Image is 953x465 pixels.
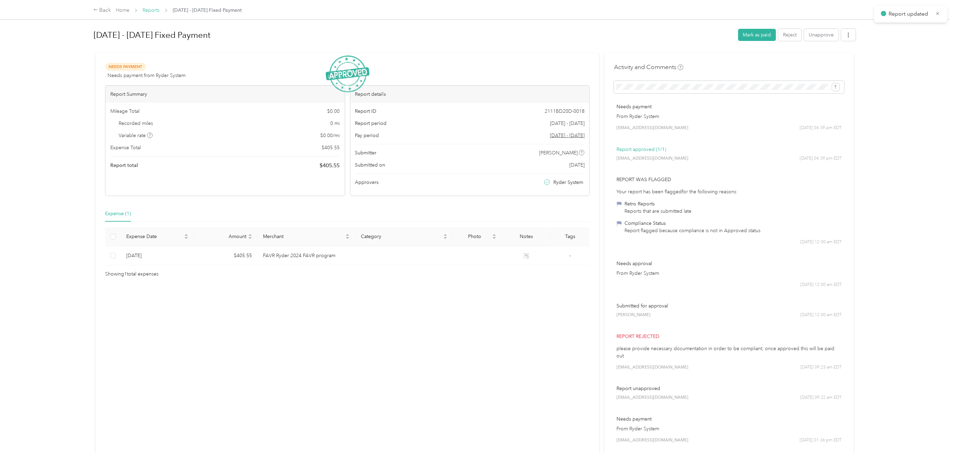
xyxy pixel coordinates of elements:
iframe: Everlance-gr Chat Button Frame [914,426,953,465]
span: Needs Payment [105,63,146,71]
th: Category [355,227,453,246]
span: 2111BD20D-0018 [545,108,585,115]
span: [DATE] 09:23 am EDT [801,364,842,371]
div: Compliance Status [624,220,760,227]
span: [PERSON_NAME] [616,312,650,318]
p: Needs payment [616,415,842,423]
span: Needs payment from Ryder System [108,72,186,79]
span: caret-down [492,236,496,240]
span: caret-down [443,236,448,240]
th: Notes [502,227,551,246]
div: Report flagged because compliance is not in Approved status [624,227,760,234]
span: Expense Date [126,234,183,239]
span: $ 0.00 / mi [321,132,340,139]
span: Ryder System [554,179,584,186]
span: 0 mi [331,120,340,127]
span: Amount [199,234,246,239]
p: Needs approval [616,260,842,267]
p: Report approved (1/1) [616,146,842,153]
span: Recorded miles [119,120,153,127]
span: [DATE] 01:36 pm EDT [800,437,842,443]
span: caret-up [443,233,448,237]
p: From Ryder System [616,113,842,120]
th: Expense Date [121,227,194,246]
span: Expense Total [110,144,141,151]
span: Approvers [355,179,379,186]
td: $405.55 [194,246,257,265]
p: please provide necessary documentation in order to be compliant; once approved this will be paid out [616,345,842,360]
a: Reports [143,7,160,13]
span: [EMAIL_ADDRESS][DOMAIN_NAME] [616,437,688,443]
span: [DATE] 04:39 pm EDT [800,125,842,131]
span: [DATE] - [DATE] [550,120,585,127]
span: [DATE] 12:00 am EDT [801,312,842,318]
span: Mileage Total [110,108,139,115]
span: [DATE] 12:00 am EDT [801,239,842,245]
div: Reports that are submitted late [624,208,691,215]
span: Variable rate [119,132,153,139]
td: 9-2-2025 [121,246,194,265]
td: FAVR Ryder 2024 FAVR program [258,246,356,265]
span: $ 405.55 [322,144,340,151]
span: caret-up [492,233,496,237]
span: Report ID [355,108,377,115]
p: From Ryder System [616,270,842,277]
span: caret-down [184,236,188,240]
button: Reject [778,29,802,41]
th: Tags [551,227,590,246]
span: [DATE] 12:00 am EDT [801,282,842,288]
button: Mark as paid [738,29,776,41]
h1: Aug 1 - 31, 2025 Fixed Payment [94,27,733,43]
span: Submitted on [355,161,385,169]
span: [EMAIL_ADDRESS][DOMAIN_NAME] [616,395,688,401]
span: Submitter [355,149,377,157]
span: Category [361,234,442,239]
div: Expense (1) [105,210,131,218]
span: caret-up [248,233,252,237]
span: Showing 1 total expenses [105,270,159,278]
span: [DATE] - [DATE] Fixed Payment [173,7,242,14]
p: Report updated [889,10,930,18]
span: Photo [459,234,491,239]
span: Report total [110,162,138,169]
span: caret-down [346,236,350,240]
span: caret-down [248,236,252,240]
span: caret-up [184,233,188,237]
img: ApprovedStamp [326,56,369,93]
h4: Activity and Comments [614,63,683,71]
p: Report was flagged [616,176,842,183]
span: Pay period [355,132,379,139]
span: - [570,253,571,259]
p: Needs payment [616,103,842,110]
p: Submitted for approval [616,302,842,310]
span: [EMAIL_ADDRESS][DOMAIN_NAME] [616,155,688,162]
span: Merchant [263,234,344,239]
button: Unapprove [804,29,839,41]
span: [EMAIL_ADDRESS][DOMAIN_NAME] [616,125,688,131]
span: caret-up [346,233,350,237]
p: From Ryder System [616,425,842,432]
span: $ 0.00 [327,108,340,115]
th: Amount [194,227,257,246]
div: Retro Reports [624,200,691,208]
span: [PERSON_NAME] [539,149,578,157]
span: $ 405.55 [320,161,340,170]
span: [EMAIL_ADDRESS][DOMAIN_NAME] [616,364,688,371]
p: Report rejected [616,333,842,340]
span: [DATE] [569,161,585,169]
a: Home [116,7,129,13]
span: Go to pay period [550,132,585,139]
div: Report Summary [105,86,345,103]
div: Tags [556,234,585,239]
div: Your report has been flagged for the following reasons: [616,188,842,195]
span: [DATE] 09:22 am EDT [801,395,842,401]
div: Back [93,6,111,15]
p: Report unapproved [616,385,842,392]
div: Report details [350,86,590,103]
td: - [551,246,590,265]
th: Merchant [258,227,356,246]
span: [DATE] 04:39 pm EDT [800,155,842,162]
th: Photo [453,227,502,246]
span: Report period [355,120,387,127]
